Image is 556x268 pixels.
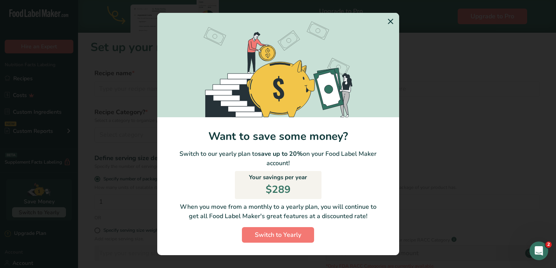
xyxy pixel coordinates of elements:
[157,130,399,143] h1: Want to save some money?
[255,230,301,240] span: Switch to Yearly
[266,182,291,197] p: $289
[529,242,548,260] iframe: Intercom live chat
[545,242,552,248] span: 2
[249,173,307,182] p: Your savings per year
[242,227,314,243] button: Switch to Yearly
[258,150,303,158] b: save up to 20%
[163,202,393,221] p: When you move from a monthly to a yearly plan, you will continue to get all Food Label Maker's gr...
[157,149,399,168] p: Switch to our yearly plan to on your Food Label Maker account!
